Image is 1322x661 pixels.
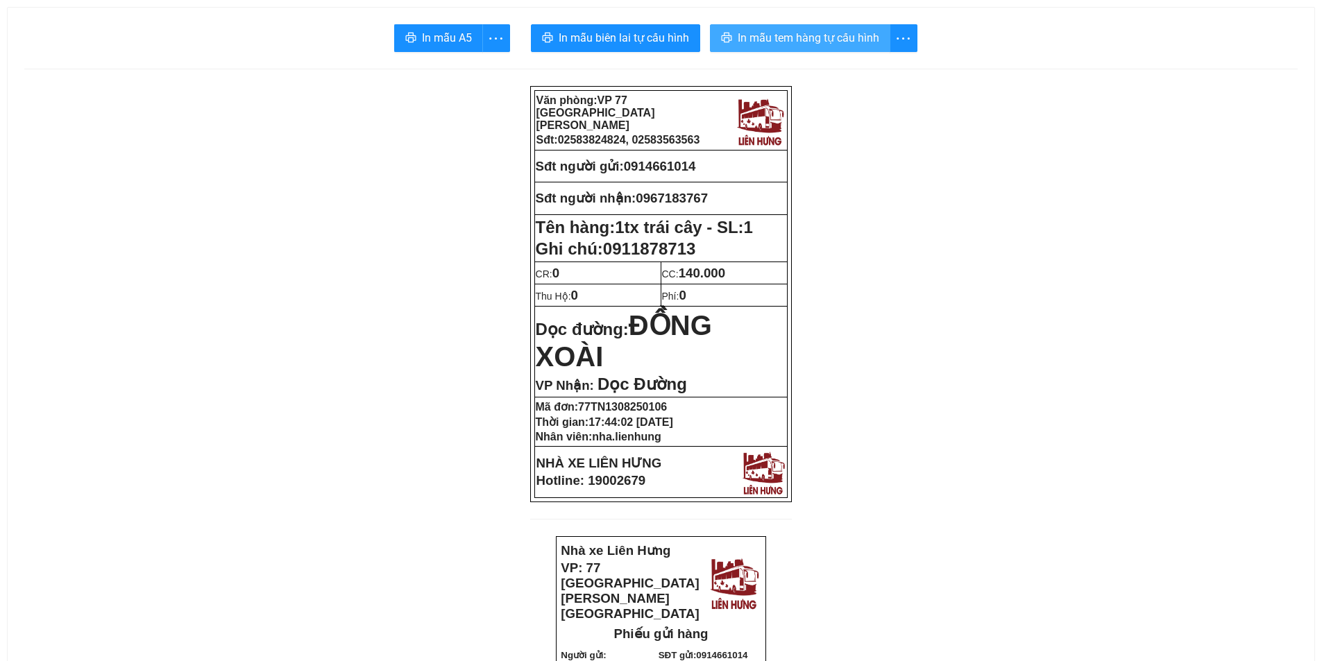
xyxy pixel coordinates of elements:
strong: Sđt: [536,134,700,146]
span: In mẫu biên lai tự cấu hình [559,29,689,46]
img: logo [734,94,786,147]
strong: Người gửi: [561,650,606,660]
strong: Văn phòng: [536,94,655,131]
strong: Dọc đường: [536,320,712,370]
strong: Sđt người gửi: [536,159,624,173]
span: 0967183767 [636,191,708,205]
span: 0914661014 [624,159,696,173]
span: 140.000 [679,266,725,280]
span: printer [405,32,416,45]
button: printerIn mẫu tem hàng tự cấu hình [710,24,890,52]
button: printerIn mẫu biên lai tự cấu hình [531,24,700,52]
span: Ghi chú: [536,239,696,258]
span: ĐỒNG XOÀI [536,310,712,372]
span: printer [721,32,732,45]
button: more [482,24,510,52]
strong: Sđt người nhận: [536,191,636,205]
span: Phí: [662,291,686,302]
span: 0 [679,288,686,302]
img: logo [149,17,203,75]
span: more [890,30,917,47]
span: CR: [536,268,560,280]
span: VP 77 [GEOGRAPHIC_DATA][PERSON_NAME] [536,94,655,131]
span: 17:44:02 [DATE] [588,416,673,428]
strong: NHÀ XE LIÊN HƯNG [536,456,662,470]
strong: SĐT gửi: [659,650,748,660]
strong: VP: 77 [GEOGRAPHIC_DATA][PERSON_NAME][GEOGRAPHIC_DATA] [5,24,143,85]
strong: Phiếu gửi hàng [614,626,709,641]
span: In mẫu A5 [422,29,472,46]
span: 0914661014 [696,650,747,660]
span: 77TN1308250106 [578,401,667,413]
span: more [483,30,509,47]
span: 1 [744,218,753,237]
span: Dọc Đường [598,375,687,393]
button: printerIn mẫu A5 [394,24,483,52]
strong: Nhà xe Liên Hưng [561,543,670,558]
strong: Tên hàng: [536,218,753,237]
strong: Mã đơn: [536,401,668,413]
button: more [890,24,917,52]
span: Thu Hộ: [536,291,578,302]
span: 02583824824, 02583563563 [558,134,700,146]
strong: Thời gian: [536,416,673,428]
span: nha.lienhung [592,431,661,443]
span: 0 [571,288,578,302]
strong: VP: 77 [GEOGRAPHIC_DATA][PERSON_NAME][GEOGRAPHIC_DATA] [561,560,699,621]
span: printer [542,32,553,45]
span: CC: [662,268,726,280]
span: In mẫu tem hàng tự cấu hình [738,29,879,46]
span: 0 [552,266,559,280]
strong: Phiếu gửi hàng [57,90,151,105]
strong: Hotline: 19002679 [536,473,646,488]
strong: Nhân viên: [536,431,661,443]
img: logo [706,553,761,611]
img: logo [739,448,787,496]
span: VP Nhận: [536,378,594,393]
strong: Nhà xe Liên Hưng [5,7,115,22]
span: 1tx trái cây - SL: [615,218,753,237]
span: 0911878713 [603,239,695,258]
